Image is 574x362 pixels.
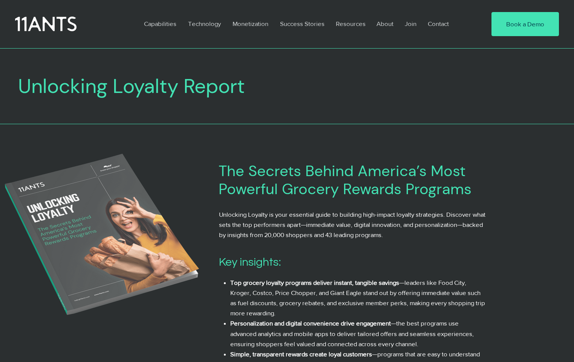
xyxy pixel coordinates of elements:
span: Simple, transparent rewards create loyal customers [230,350,372,357]
a: Book a Demo [491,12,559,36]
span: Personalization and digital convenience drive engagement [230,319,391,327]
p: —leaders like Food City, Kroger, Costco, Price Chopper, and Giant Eagle stand out by offering imm... [230,277,485,318]
p: —the best programs use advanced analytics and mobile apps to deliver tailored offers and seamless... [230,318,485,349]
a: Resources [330,15,371,32]
a: Capabilities [138,15,182,32]
img: mock up Unlocking Loyalty- The Secrets Behind America’s Most Powerful Grocery Rewards Prog [3,150,203,319]
a: Join [399,15,422,32]
a: Success Stories [274,15,330,32]
span: Top grocery loyalty programs deliver instant, tangible savings [230,279,399,286]
p: Unlocking Loyalty is your essential guide to building high-impact loyalty strategies. Discover wh... [219,209,486,240]
p: Technology [184,15,225,32]
a: About [371,15,399,32]
a: Contact [422,15,455,32]
span: Unlocking Loyalty Report [18,73,245,99]
a: Technology [182,15,227,32]
p: Monetization [229,15,272,32]
h2: The Secrets Behind America’s Most Powerful Grocery Rewards Programs [219,162,485,198]
p: Resources [332,15,369,32]
span: Book a Demo [506,20,544,29]
p: Contact [424,15,453,32]
a: Monetization [227,15,274,32]
p: About [373,15,397,32]
p: Join [401,15,420,32]
h5: Key insights: [219,254,486,270]
p: Success Stories [276,15,328,32]
p: Capabilities [140,15,180,32]
nav: Site [138,15,468,32]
